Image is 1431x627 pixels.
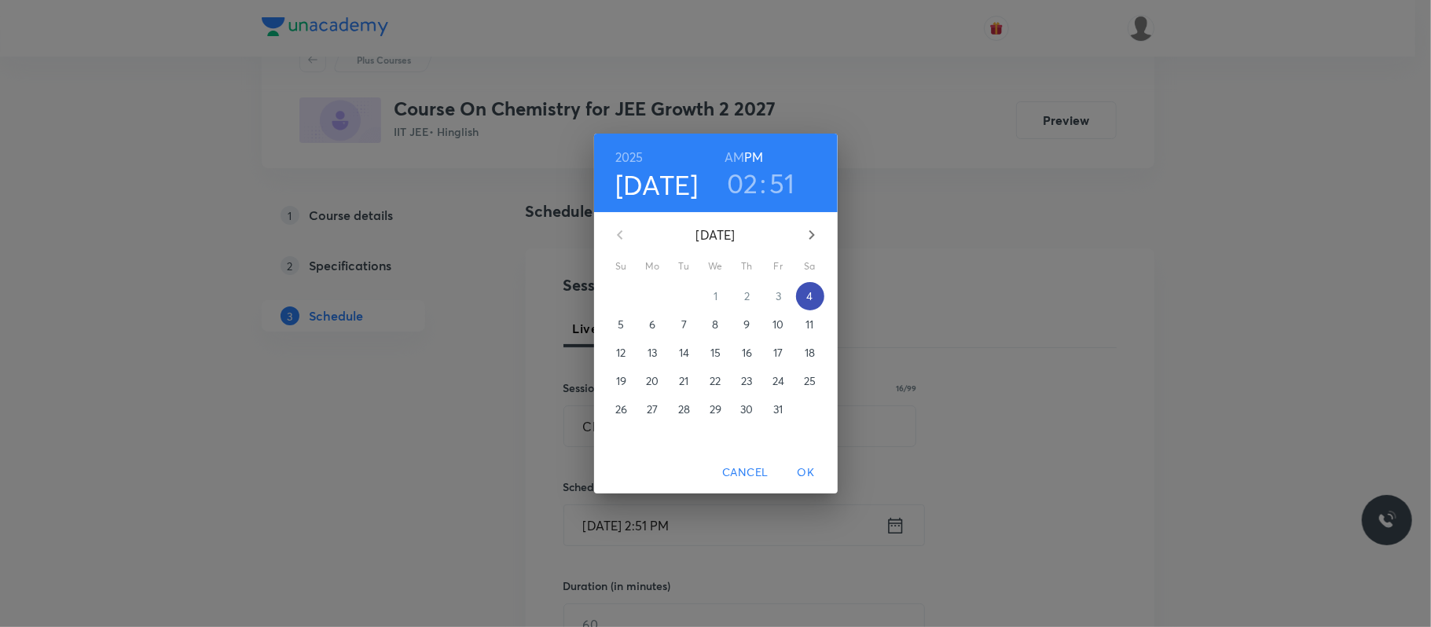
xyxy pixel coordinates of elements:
button: 8 [702,310,730,339]
button: 51 [769,167,795,200]
button: 10 [765,310,793,339]
p: 20 [646,373,659,389]
span: Th [733,258,761,274]
p: 10 [772,317,783,332]
h3: : [760,167,766,200]
span: Su [607,258,636,274]
button: 27 [639,395,667,423]
p: 21 [679,373,688,389]
button: 31 [765,395,793,423]
p: 5 [618,317,624,332]
button: 19 [607,367,636,395]
button: 26 [607,395,636,423]
p: 22 [710,373,721,389]
p: 19 [616,373,626,389]
p: 30 [740,401,753,417]
button: 16 [733,339,761,367]
button: 7 [670,310,699,339]
p: 24 [772,373,784,389]
p: 27 [647,401,658,417]
button: AM [725,146,744,168]
button: 20 [639,367,667,395]
p: 17 [773,345,783,361]
button: 13 [639,339,667,367]
p: 8 [712,317,718,332]
span: We [702,258,730,274]
span: OK [787,463,825,482]
button: 12 [607,339,636,367]
p: 23 [741,373,752,389]
button: 14 [670,339,699,367]
p: 15 [710,345,721,361]
span: Sa [796,258,824,274]
button: 25 [796,367,824,395]
button: 24 [765,367,793,395]
button: 2025 [615,146,644,168]
p: 31 [773,401,783,417]
button: 18 [796,339,824,367]
button: 28 [670,395,699,423]
button: 22 [702,367,730,395]
button: 21 [670,367,699,395]
span: Cancel [722,463,768,482]
p: 14 [679,345,689,361]
button: Cancel [716,458,774,487]
span: Mo [639,258,667,274]
button: 4 [796,282,824,310]
button: 17 [765,339,793,367]
p: 29 [710,401,721,417]
p: 6 [649,317,655,332]
button: 29 [702,395,730,423]
p: [DATE] [639,225,793,244]
button: 30 [733,395,761,423]
button: 5 [607,310,636,339]
button: 15 [702,339,730,367]
button: PM [744,146,763,168]
p: 28 [678,401,690,417]
button: 9 [733,310,761,339]
p: 16 [742,345,752,361]
p: 12 [616,345,626,361]
p: 11 [805,317,813,332]
button: 23 [733,367,761,395]
button: OK [781,458,831,487]
p: 18 [805,345,815,361]
p: 26 [615,401,627,417]
button: 11 [796,310,824,339]
p: 25 [804,373,816,389]
p: 9 [743,317,750,332]
button: [DATE] [615,168,699,201]
button: 02 [727,167,758,200]
button: 6 [639,310,667,339]
span: Fr [765,258,793,274]
p: 13 [648,345,657,361]
p: 4 [806,288,813,304]
span: Tu [670,258,699,274]
p: 7 [681,317,687,332]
